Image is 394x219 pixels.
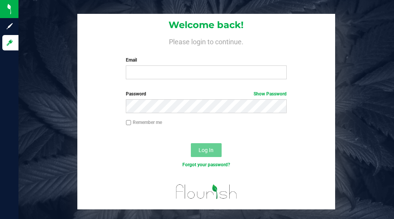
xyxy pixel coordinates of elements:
[182,162,230,167] a: Forgot your password?
[126,57,286,64] label: Email
[191,143,222,157] button: Log In
[199,147,214,153] span: Log In
[126,120,131,125] input: Remember me
[126,91,146,97] span: Password
[77,20,336,30] h1: Welcome back!
[254,91,287,97] a: Show Password
[77,37,336,46] h4: Please login to continue.
[174,177,239,204] img: flourish_logo.png
[126,119,162,126] label: Remember me
[6,39,13,47] inline-svg: Log in
[6,22,13,30] inline-svg: Sign up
